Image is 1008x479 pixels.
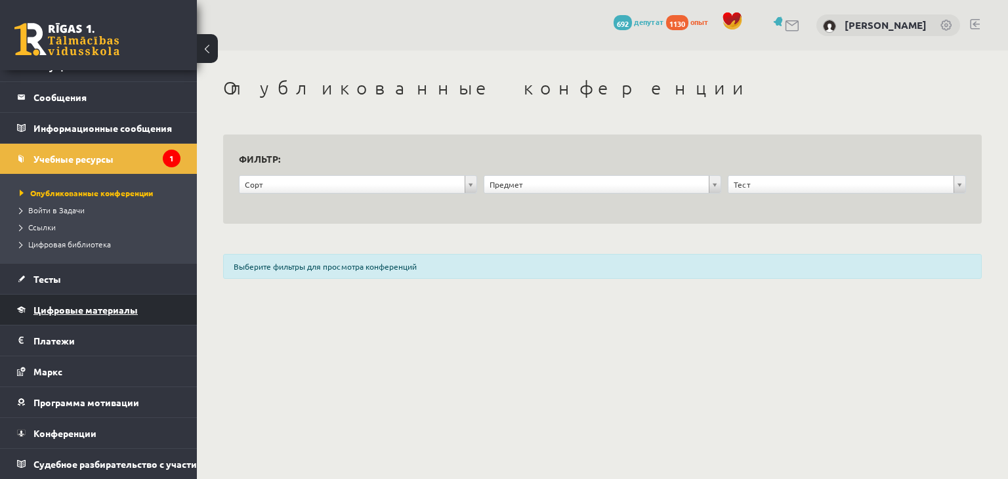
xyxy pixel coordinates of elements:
font: 1 [169,153,174,163]
font: Конференции [33,427,96,439]
a: Предмет [484,176,721,193]
font: 1130 [669,18,685,29]
a: Информационные сообщения1 [17,113,180,143]
a: Программа мотивации [17,387,180,417]
a: Конференции [17,418,180,448]
img: Мария Багаева [823,20,836,33]
a: [PERSON_NAME] [845,18,927,31]
font: Ссылки [28,222,56,232]
font: Маркс [33,365,62,377]
a: Цифровая библиотека [20,238,184,250]
a: 1130 опыт [666,16,715,27]
font: депутат [634,16,664,27]
font: Тест [734,179,750,190]
font: Сорт [245,179,262,190]
font: Выберите фильтры для просмотра конференций [234,261,417,272]
a: Сорт [240,176,476,193]
font: Тесты [33,273,61,285]
font: Платежи [33,335,75,346]
a: Учебные ресурсы [17,144,180,174]
a: Судебное разбирательство с участием [PERSON_NAME] [17,449,180,479]
font: 692 [617,18,629,29]
font: Информационные сообщения [33,122,172,134]
a: Тест [728,176,965,193]
a: Войти в Задачи [20,204,184,216]
a: 692 депутат [614,16,664,27]
font: Опубликованные конференции [223,77,751,98]
font: Программа мотивации [33,396,139,408]
a: Сообщения [17,82,180,112]
font: Предмет [490,179,522,190]
a: Цифровые материалы [17,295,180,325]
a: Платежи [17,325,180,356]
a: Тесты [17,264,180,294]
font: Опубликованные конференции [30,188,153,198]
a: Ссылки [20,221,184,233]
font: Войти в Задачи [28,205,85,215]
a: Опубликованные конференции [20,187,184,199]
font: Судебное разбирательство с участием [PERSON_NAME] [33,458,287,470]
font: Учебные ресурсы [33,153,114,165]
font: Цифровые материалы [33,304,138,316]
a: Рижская 1-я средняя школа заочного обучения [14,23,119,56]
a: Маркс [17,356,180,386]
font: Сообщения [33,91,87,103]
font: опыт [690,16,709,27]
font: Фильтр: [239,153,280,165]
font: Цифровая библиотека [28,239,111,249]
